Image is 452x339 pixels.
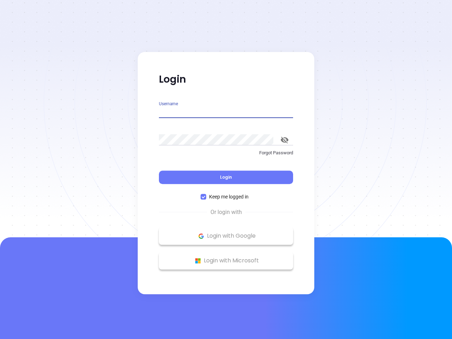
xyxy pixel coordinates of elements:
[194,256,202,265] img: Microsoft Logo
[159,171,293,184] button: Login
[162,255,290,266] p: Login with Microsoft
[159,252,293,269] button: Microsoft Logo Login with Microsoft
[159,149,293,156] p: Forgot Password
[206,193,251,201] span: Keep me logged in
[159,149,293,162] a: Forgot Password
[197,232,206,240] img: Google Logo
[162,231,290,241] p: Login with Google
[159,73,293,86] p: Login
[220,174,232,180] span: Login
[159,227,293,245] button: Google Logo Login with Google
[276,131,293,148] button: toggle password visibility
[159,102,178,106] label: Username
[207,208,245,216] span: Or login with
